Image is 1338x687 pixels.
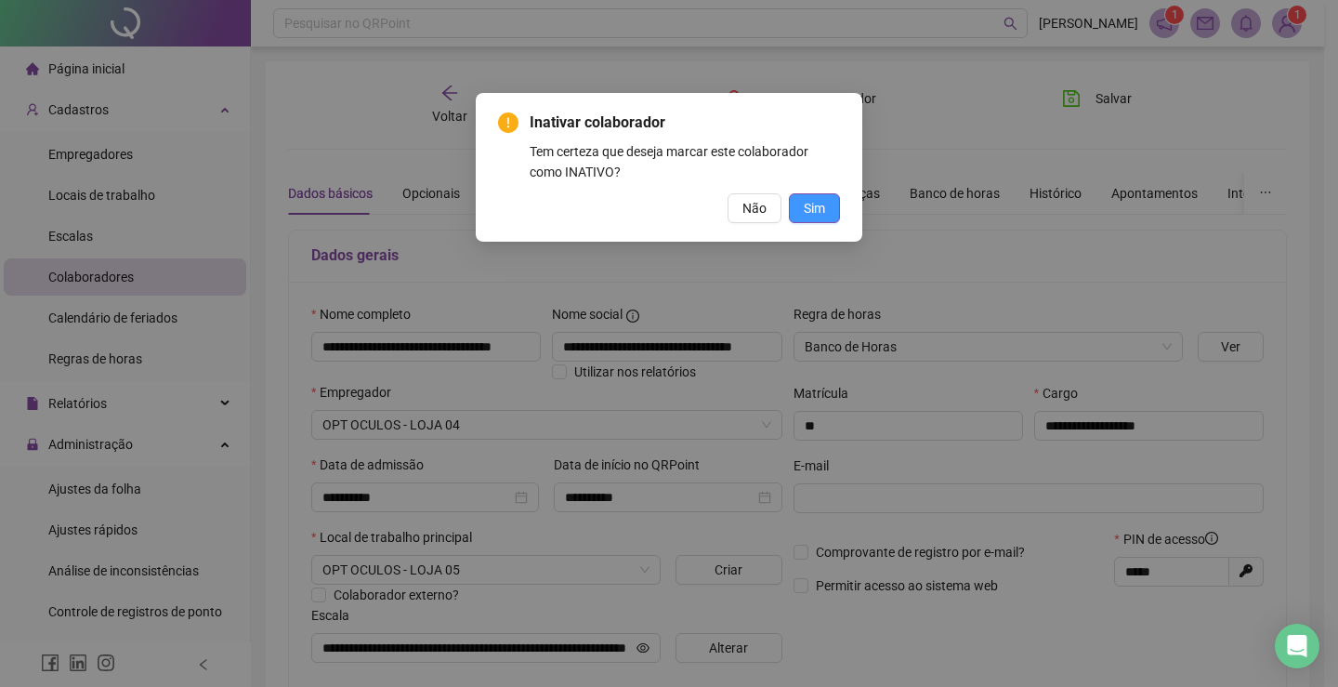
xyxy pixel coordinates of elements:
span: Sim [804,198,825,218]
span: Inativar colaborador [530,112,840,134]
button: Sim [789,193,840,223]
span: exclamation-circle [498,112,518,133]
button: Não [728,193,781,223]
span: Não [742,198,767,218]
div: Open Intercom Messenger [1275,624,1319,668]
div: Tem certeza que deseja marcar este colaborador como INATIVO? [530,141,840,182]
